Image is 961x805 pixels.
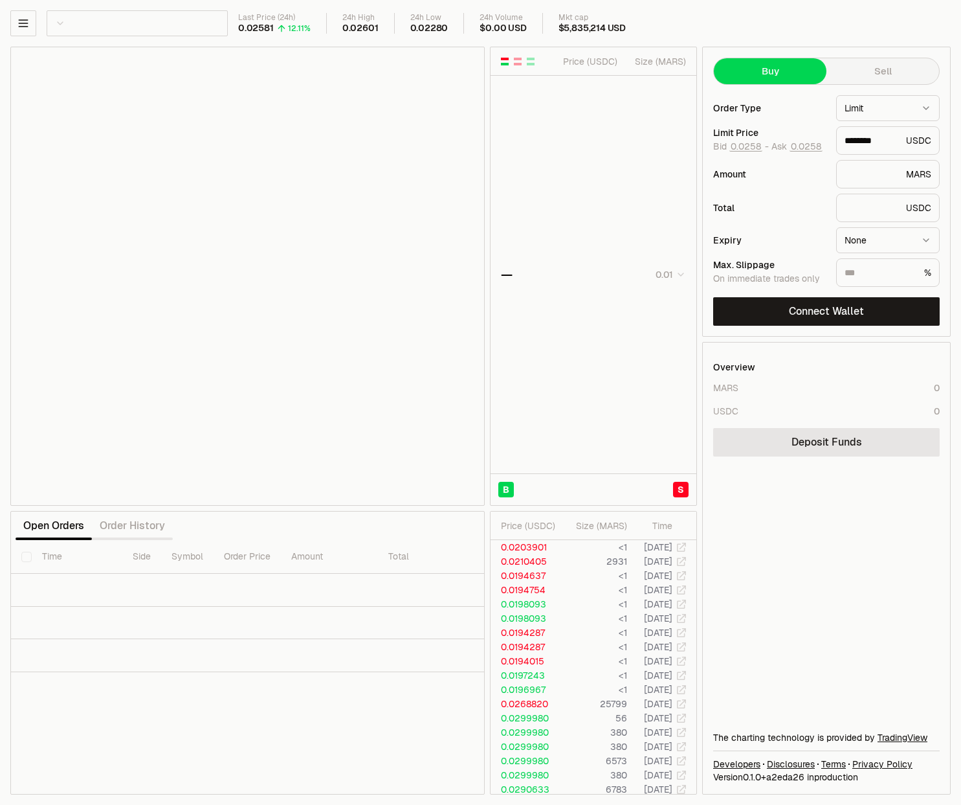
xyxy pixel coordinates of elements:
div: Price ( USDC ) [560,55,617,68]
td: 0.0268820 [491,697,561,711]
div: Price ( USDC ) [501,519,560,532]
time: [DATE] [644,684,672,696]
div: 12.11% [288,23,311,34]
div: Order Type [713,104,826,113]
div: Overview [713,361,755,374]
span: Ask [771,141,823,153]
time: [DATE] [644,784,672,795]
td: <1 [561,597,628,611]
a: Terms [821,758,846,771]
div: Time [638,519,672,532]
div: 24h Low [410,13,448,23]
div: The charting technology is provided by [713,731,940,744]
button: Show Buy Orders Only [525,56,536,67]
th: Time [32,540,122,574]
div: 0 [934,405,940,418]
div: Limit Price [713,128,826,137]
td: 0.0210405 [491,554,561,569]
button: 0.01 [652,267,686,282]
th: Order Price [214,540,281,574]
time: [DATE] [644,598,672,610]
div: 0.02280 [410,23,448,34]
div: USDC [713,405,738,418]
td: 0.0198093 [491,597,561,611]
td: 0.0299980 [491,740,561,754]
a: Deposit Funds [713,428,940,457]
iframe: Financial Chart [11,47,484,505]
td: 0.0194015 [491,654,561,668]
time: [DATE] [644,627,672,639]
button: 0.0258 [790,141,823,152]
div: 0 [934,381,940,394]
div: USDC [836,194,940,222]
td: 2931 [561,554,628,569]
button: None [836,227,940,253]
td: 0.0194287 [491,640,561,654]
button: Sell [826,58,939,84]
button: Connect Wallet [713,297,940,326]
div: — [501,266,513,284]
time: [DATE] [644,741,672,753]
time: [DATE] [644,712,672,724]
time: [DATE] [644,727,672,738]
div: Last Price (24h) [238,13,311,23]
td: <1 [561,654,628,668]
div: USDC [836,126,940,155]
button: Show Sell Orders Only [513,56,523,67]
div: Expiry [713,236,826,245]
td: 0.0197243 [491,668,561,683]
td: 380 [561,740,628,754]
th: Side [122,540,161,574]
time: [DATE] [644,556,672,567]
div: Size ( MARS ) [571,519,627,532]
div: Max. Slippage [713,260,826,269]
td: <1 [561,626,628,640]
time: [DATE] [644,698,672,710]
time: [DATE] [644,584,672,596]
a: Developers [713,758,760,771]
td: 380 [561,768,628,782]
td: 380 [561,725,628,740]
time: [DATE] [644,670,672,681]
td: <1 [561,583,628,597]
div: Version 0.1.0 + in production [713,771,940,784]
td: 0.0194637 [491,569,561,583]
div: 0.02581 [238,23,274,34]
button: Buy [714,58,826,84]
td: <1 [561,611,628,626]
td: 25799 [561,697,628,711]
span: a2eda26962762b5c49082a3145d4dfe367778c80 [766,771,804,783]
th: Total [378,540,475,574]
th: Amount [281,540,378,574]
td: 0.0290633 [491,782,561,797]
div: 24h High [342,13,379,23]
td: 6783 [561,782,628,797]
a: TradingView [878,732,927,743]
time: [DATE] [644,769,672,781]
time: [DATE] [644,570,672,582]
time: [DATE] [644,541,672,553]
div: On immediate trades only [713,273,826,285]
button: Show Buy and Sell Orders [500,56,510,67]
a: Disclosures [767,758,815,771]
div: MARS [713,381,738,394]
td: <1 [561,640,628,654]
div: 24h Volume [480,13,526,23]
div: 0.02601 [342,23,379,34]
td: 0.0194754 [491,583,561,597]
td: 0.0198093 [491,611,561,626]
td: 0.0299980 [491,725,561,740]
div: Amount [713,170,826,179]
time: [DATE] [644,755,672,767]
th: Symbol [161,540,214,574]
th: Value [475,540,519,574]
div: Mkt cap [558,13,626,23]
td: 0.0203901 [491,540,561,554]
td: 6573 [561,754,628,768]
td: 0.0196967 [491,683,561,697]
div: MARS [836,160,940,188]
td: 56 [561,711,628,725]
button: 0.0258 [729,141,762,152]
span: S [678,483,684,496]
td: <1 [561,668,628,683]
